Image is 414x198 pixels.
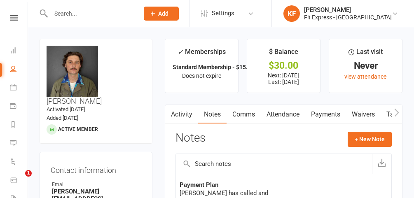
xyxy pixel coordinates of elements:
input: Search... [48,8,133,19]
div: Never [337,61,395,70]
iframe: Intercom live chat [8,170,28,190]
a: Calendar [10,79,28,98]
span: Does not expire [182,72,221,79]
h3: Contact information [51,163,141,175]
a: Reports [10,116,28,135]
img: image1736917318.png [47,46,98,97]
a: People [10,61,28,79]
i: ✓ [178,48,183,56]
span: Add [158,10,168,17]
a: Tasks [381,105,409,124]
div: Email [52,181,141,189]
div: Fit Express - [GEOGRAPHIC_DATA] [304,14,392,21]
button: + New Note [348,132,392,147]
a: Activity [165,105,198,124]
span: Active member [58,126,98,132]
span: 1 [25,170,32,177]
div: Memberships [178,47,226,62]
a: view attendance [344,73,386,80]
a: Dashboard [10,42,28,61]
div: $ Balance [269,47,298,61]
a: Payments [305,105,346,124]
strong: Payment Plan [180,181,218,189]
a: Notes [198,105,227,124]
h3: [PERSON_NAME] [47,46,145,105]
time: Added [DATE] [47,115,78,121]
a: Payments [10,98,28,116]
input: Search notes [176,154,372,174]
h3: Notes [175,132,206,147]
strong: Standard Membership - $15.95 p/w [173,64,265,70]
div: $30.00 [255,61,313,70]
div: Last visit [349,47,383,61]
div: KF [283,5,300,22]
a: Comms [227,105,261,124]
p: Next: [DATE] Last: [DATE] [255,72,313,85]
span: Settings [212,4,234,23]
a: Attendance [261,105,305,124]
div: [PERSON_NAME] [304,6,392,14]
button: Add [144,7,179,21]
a: Waivers [346,105,381,124]
time: Activated [DATE] [47,106,85,112]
